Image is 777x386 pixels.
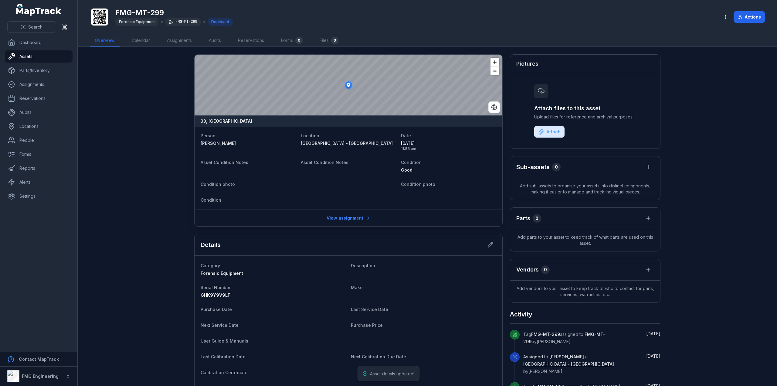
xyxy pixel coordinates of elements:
a: Assigned [523,354,543,360]
a: Reservations [5,92,73,104]
a: Reservations [233,34,269,47]
strong: 33, [GEOGRAPHIC_DATA] [201,118,252,124]
span: Add sub-assets to organise your assets into distinct components, making it easier to manage and t... [510,178,660,200]
span: Asset Condition Notes [301,160,348,165]
span: Category [201,263,220,268]
div: 0 [331,37,338,44]
h2: Details [201,241,221,249]
a: Audits [5,106,73,118]
a: [PERSON_NAME] [549,354,584,360]
span: Asset details updated! [370,371,414,376]
span: [DATE] [401,140,496,146]
canvas: Map [195,55,503,115]
h3: Vendors [516,265,539,274]
span: Add vendors to your asset to keep track of who to contact for parts, services, warranties, etc. [510,281,660,302]
a: Overview [90,34,120,47]
div: 0 [541,265,550,274]
a: Files0 [315,34,343,47]
div: 0 [552,163,561,171]
span: Search [28,24,42,30]
button: Zoom out [490,67,499,75]
a: Calendar [127,34,155,47]
span: Forensic Equipment [119,19,155,24]
span: 11:58 am [401,146,496,151]
h3: Parts [516,214,530,223]
a: Assets [5,50,73,63]
a: [GEOGRAPHIC_DATA] - [GEOGRAPHIC_DATA] [523,361,614,367]
span: Next Service Date [201,323,239,328]
span: Condition photo [201,182,235,187]
div: Deployed [208,18,233,26]
span: Condition [401,160,422,165]
div: FMG-MT-299 [165,18,201,26]
span: Asset Condition Notes [201,160,248,165]
strong: FMG Engineering [22,374,59,379]
span: Add parts to your asset to keep track of what parts are used on this asset. [510,229,660,251]
span: Make [351,285,363,290]
a: Locations [5,120,73,132]
h3: Attach files to this asset [534,104,636,113]
time: 9/30/2025, 11:58:53 AM [401,140,496,151]
span: Purchase Date [201,307,232,312]
span: Last Calibration Date [201,354,246,359]
span: Forensic Equipment [201,271,243,276]
a: MapTrack [16,4,62,16]
div: 0 [295,37,303,44]
a: Parts/Inventory [5,64,73,77]
a: Alerts [5,176,73,188]
span: Last Service Date [351,307,388,312]
span: FMG-MT-299 [531,332,560,337]
a: Forms [5,148,73,160]
h2: Activity [510,310,532,319]
button: Attach [534,126,565,138]
a: Forms0 [276,34,307,47]
h2: Sub-assets [516,163,550,171]
span: Good [401,167,412,173]
a: Assignments [162,34,197,47]
span: [DATE] [646,331,660,336]
time: 9/30/2025, 11:58:53 AM [646,354,660,359]
span: Condition photo [401,182,435,187]
a: Audits [204,34,226,47]
span: Description [351,263,375,268]
h3: Pictures [516,60,538,68]
strong: Contact MapTrack [19,357,59,362]
span: Next Calibration Due Date [351,354,406,359]
h1: FMG-MT-299 [115,8,233,18]
span: Tag assigned to by [PERSON_NAME] [523,332,605,344]
span: Calibration Certificate [201,370,248,375]
a: People [5,134,73,146]
a: Dashboard [5,36,73,49]
span: Date [401,133,411,138]
a: Settings [5,190,73,202]
span: Purchase Price [351,323,383,328]
button: Search [7,21,56,33]
span: Location [301,133,319,138]
span: User Guide & Manuals [201,338,248,343]
span: Person [201,133,215,138]
button: Zoom in [490,58,499,67]
span: Serial Number [201,285,231,290]
span: [DATE] [646,354,660,359]
a: View assignment [323,212,375,224]
a: Reports [5,162,73,174]
a: [GEOGRAPHIC_DATA] - [GEOGRAPHIC_DATA] [301,140,396,146]
span: [GEOGRAPHIC_DATA] - [GEOGRAPHIC_DATA] [301,141,393,146]
div: 0 [533,214,541,223]
span: Upload files for reference and archival purposes. [534,114,636,120]
button: Switch to Satellite View [488,101,500,113]
button: Actions [734,11,765,23]
span: Condition [201,197,221,203]
time: 9/30/2025, 11:59:15 AM [646,331,660,336]
a: Assignments [5,78,73,91]
span: to at by [PERSON_NAME] [523,354,614,374]
span: GHK9Y9V9LF [201,292,230,298]
a: [PERSON_NAME] [201,140,296,146]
